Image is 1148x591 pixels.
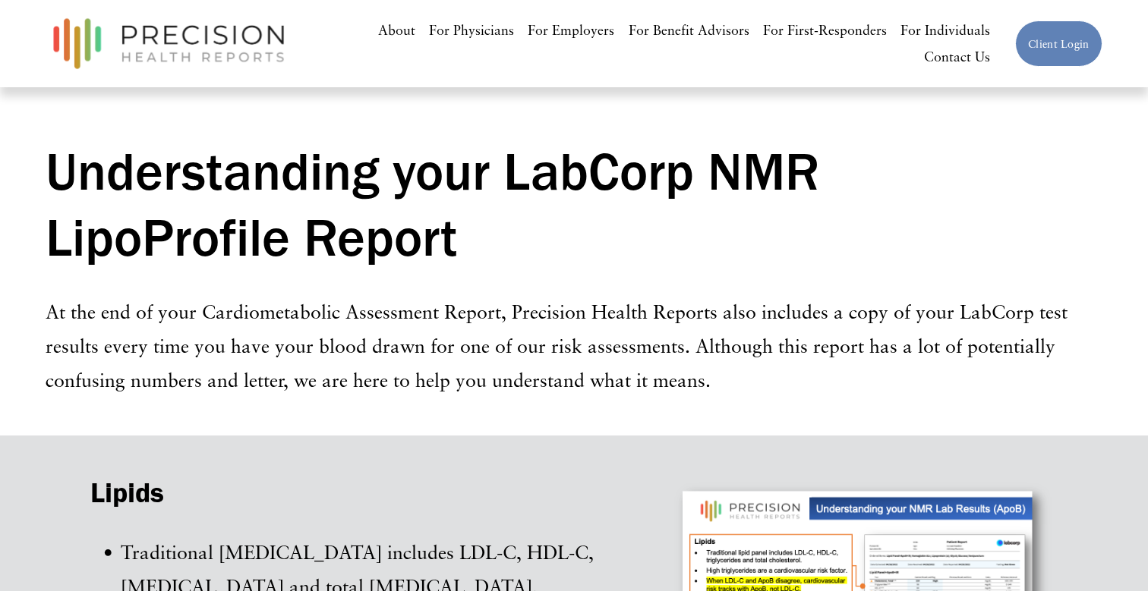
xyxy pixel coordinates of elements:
a: Contact Us [924,44,990,71]
strong: Lipids [90,475,164,509]
h1: Understanding your LabCorp NMR LipoProfile Report [46,139,1102,271]
a: For Employers [528,17,614,44]
a: For Physicians [429,17,514,44]
img: Precision Health Reports [46,11,292,76]
a: Client Login [1015,20,1102,67]
a: For Individuals [900,17,990,44]
a: For Benefit Advisors [629,17,749,44]
a: About [378,17,415,44]
a: For First-Responders [763,17,887,44]
p: At the end of your Cardiometabolic Assessment Report, Precision Health Reports also includes a co... [46,295,1102,398]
